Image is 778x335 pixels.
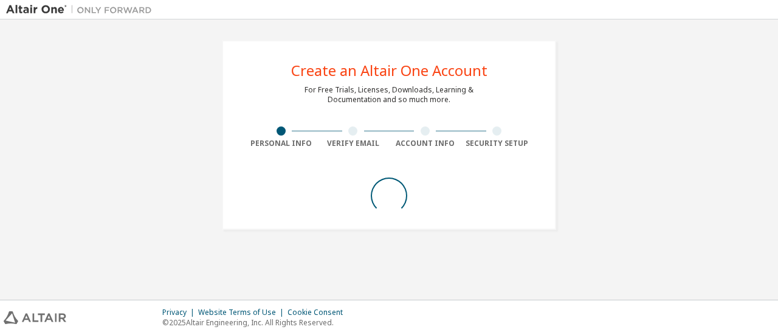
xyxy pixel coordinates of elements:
[4,311,66,324] img: altair_logo.svg
[6,4,158,16] img: Altair One
[317,139,390,148] div: Verify Email
[461,139,534,148] div: Security Setup
[245,139,317,148] div: Personal Info
[305,85,473,105] div: For Free Trials, Licenses, Downloads, Learning & Documentation and so much more.
[162,308,198,317] div: Privacy
[291,63,487,78] div: Create an Altair One Account
[162,317,350,328] p: © 2025 Altair Engineering, Inc. All Rights Reserved.
[389,139,461,148] div: Account Info
[198,308,287,317] div: Website Terms of Use
[287,308,350,317] div: Cookie Consent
